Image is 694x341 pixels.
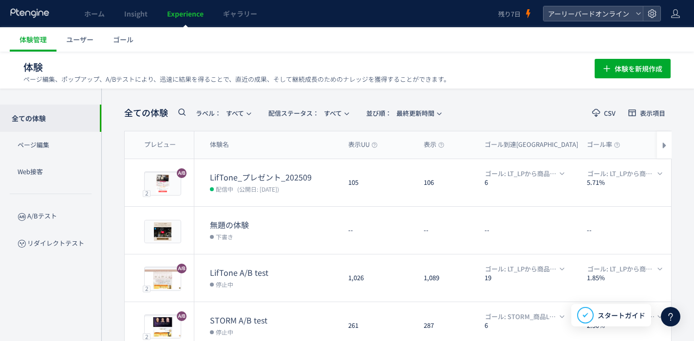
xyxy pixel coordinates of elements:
[268,105,342,121] span: すべて
[595,59,671,78] button: 体験を新規作成
[210,172,340,183] dt: LifTone_プレゼント_202509
[216,232,233,241] span: 下書き
[23,60,573,74] h1: 体験
[196,108,221,118] span: ラベル：
[479,264,569,274] button: ゴール: LT_LPから商品ページへ
[360,105,447,121] button: 並び順：最終更新時間
[485,168,557,179] span: ゴール: LT_LPから商品ページへ
[485,321,579,330] dt: 6
[622,105,672,121] button: 表示項目
[604,110,616,116] span: CSV
[143,285,150,292] div: 2
[586,105,622,121] button: CSV
[262,105,354,121] button: 配信ステータス​：すべて
[210,219,340,231] dt: 無題の体験
[147,175,179,193] img: c3ab1c4e75b9f3e5a052ab6a6d02ba641757837955471.png
[113,35,133,44] span: ゴール
[216,184,233,194] span: 配信中
[268,108,319,118] span: 配信ステータス​：
[485,178,579,187] dt: 6
[598,310,645,321] span: スタートガイド
[223,9,257,18] span: ギャラリー
[66,35,94,44] span: ユーザー
[340,254,416,302] div: 1,026
[210,140,229,149] span: 体験名
[340,207,416,254] div: --
[23,75,450,84] p: ページ編集、ポップアップ、A/Bテストにより、迅速に結果を得ることで、直近の成果、そして継続成長のためのナレッジを獲得することができます。
[348,140,377,149] span: 表示UU
[424,140,444,149] span: 表示
[144,140,176,149] span: プレビュー
[485,264,557,274] span: ゴール: LT_LPから商品ページへ
[366,108,392,118] span: 並び順：
[143,333,150,340] div: 2
[416,254,477,302] div: 1,089
[147,222,179,241] img: 172e8c1884796753625648d4bf5d6c4a1758005585970.png
[545,6,632,21] span: アーリーバードオンライン
[340,159,416,206] div: 105
[216,279,233,289] span: 停止中
[416,207,477,254] div: --
[145,316,181,338] img: a27df4b6323eafd39b2df2b22afa62821757570050893.jpeg
[210,267,340,278] dt: LifTone A/B test
[216,327,233,337] span: 停止中
[485,311,557,322] span: ゴール: STORM_商品LPから商品ページへ
[366,105,434,121] span: 最終更新時間
[498,9,521,18] span: 残り7日
[124,107,168,119] span: 全ての体験
[189,105,256,121] button: ラベル：すべて
[210,315,340,326] dt: STORM A/B test
[479,168,569,179] button: ゴール: LT_LPから商品ページへ
[416,159,477,206] div: 106
[237,185,279,193] span: (公開日: [DATE])
[485,140,586,149] span: ゴール到達[GEOGRAPHIC_DATA]
[19,35,47,44] span: 体験管理
[143,190,150,197] div: 2
[84,9,105,18] span: ホーム
[587,140,620,149] span: ゴール率
[640,110,665,116] span: 表示項目
[167,9,204,18] span: Experience
[145,268,181,290] img: e0f7cdd9c59890a43fe3874767f072331757644682142.jpeg
[196,105,244,121] span: すべて
[485,273,579,283] dt: 19
[615,59,662,78] span: 体験を新規作成
[479,311,569,322] button: ゴール: STORM_商品LPから商品ページへ
[124,9,148,18] span: Insight
[485,226,579,235] dt: --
